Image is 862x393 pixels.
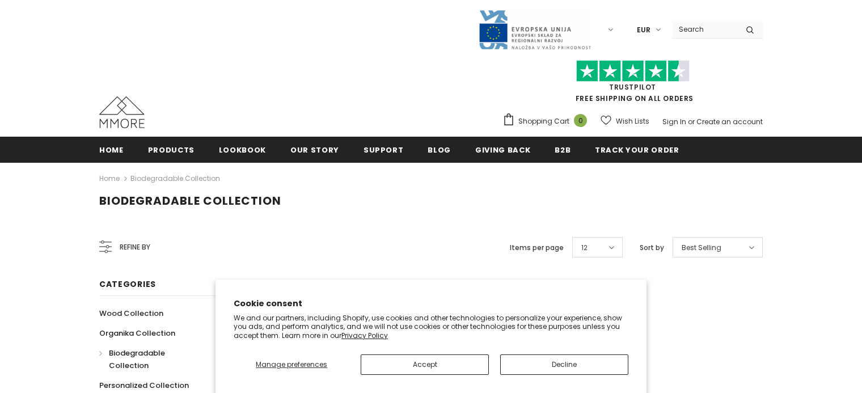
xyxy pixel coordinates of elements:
a: Biodegradable Collection [130,174,220,183]
span: 12 [581,242,588,253]
a: Lookbook [219,137,266,162]
a: Home [99,172,120,185]
a: Sign In [662,117,686,126]
a: Biodegradable Collection [99,343,206,375]
a: Our Story [290,137,339,162]
a: Products [148,137,195,162]
span: or [688,117,695,126]
input: Search Site [672,21,737,37]
p: We and our partners, including Shopify, use cookies and other technologies to personalize your ex... [234,314,628,340]
span: Lookbook [219,145,266,155]
span: Home [99,145,124,155]
a: support [364,137,404,162]
span: Manage preferences [256,360,327,369]
button: Manage preferences [234,354,349,375]
span: Track your order [595,145,679,155]
a: Home [99,137,124,162]
span: EUR [637,24,650,36]
span: Shopping Cart [518,116,569,127]
span: Blog [428,145,451,155]
img: MMORE Cases [99,96,145,128]
span: Best Selling [682,242,721,253]
span: Biodegradable Collection [109,348,165,371]
span: Refine by [120,241,150,253]
span: Organika Collection [99,328,175,339]
img: Javni Razpis [478,9,591,50]
img: Trust Pilot Stars [576,60,690,82]
a: Javni Razpis [478,24,591,34]
a: Wood Collection [99,303,163,323]
span: Products [148,145,195,155]
span: Our Story [290,145,339,155]
label: Sort by [640,242,664,253]
a: Organika Collection [99,323,175,343]
a: Shopping Cart 0 [502,113,593,130]
a: Giving back [475,137,530,162]
span: Wish Lists [616,116,649,127]
a: B2B [555,137,571,162]
a: Trustpilot [609,82,656,92]
span: 0 [574,114,587,127]
button: Accept [361,354,489,375]
h2: Cookie consent [234,298,628,310]
button: Decline [500,354,628,375]
span: Categories [99,278,156,290]
a: Blog [428,137,451,162]
a: Create an account [696,117,763,126]
span: Giving back [475,145,530,155]
span: support [364,145,404,155]
span: FREE SHIPPING ON ALL ORDERS [502,65,763,103]
span: Biodegradable Collection [99,193,281,209]
a: Track your order [595,137,679,162]
a: Wish Lists [601,111,649,131]
label: Items per page [510,242,564,253]
span: B2B [555,145,571,155]
a: Privacy Policy [341,331,388,340]
span: Personalized Collection [99,380,189,391]
span: Wood Collection [99,308,163,319]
